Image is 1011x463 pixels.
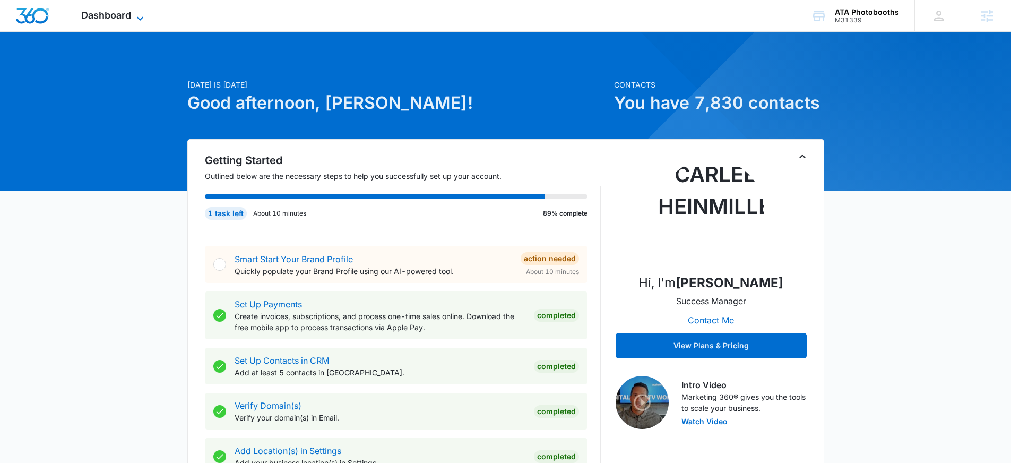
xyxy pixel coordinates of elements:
h3: Intro Video [681,379,807,391]
a: Smart Start Your Brand Profile [235,254,353,264]
span: Dashboard [81,10,131,21]
div: account name [835,8,899,16]
p: 89% complete [543,209,587,218]
p: Outlined below are the necessary steps to help you successfully set up your account. [205,170,601,182]
p: Hi, I'm [638,273,783,293]
a: Set Up Payments [235,299,302,310]
img: Carlee Heinmiller [658,159,764,265]
p: Success Manager [676,295,746,307]
div: Action Needed [521,252,579,265]
h1: You have 7,830 contacts [614,90,824,116]
div: Completed [534,360,579,373]
p: Create invoices, subscriptions, and process one-time sales online. Download the free mobile app t... [235,311,525,333]
strong: [PERSON_NAME] [676,275,783,290]
span: About 10 minutes [526,267,579,277]
button: Toggle Collapse [796,150,809,163]
button: View Plans & Pricing [616,333,807,358]
button: Watch Video [681,418,728,425]
div: Completed [534,405,579,418]
h1: Good afternoon, [PERSON_NAME]! [187,90,608,116]
a: Set Up Contacts in CRM [235,355,329,366]
button: Contact Me [677,307,745,333]
p: [DATE] is [DATE] [187,79,608,90]
p: Contacts [614,79,824,90]
h2: Getting Started [205,152,601,168]
img: Intro Video [616,376,669,429]
p: Quickly populate your Brand Profile using our AI-powered tool. [235,265,512,277]
p: Marketing 360® gives you the tools to scale your business. [681,391,807,414]
a: Add Location(s) in Settings [235,445,341,456]
p: About 10 minutes [253,209,306,218]
a: Verify Domain(s) [235,400,301,411]
div: account id [835,16,899,24]
p: Verify your domain(s) in Email. [235,412,525,423]
p: Add at least 5 contacts in [GEOGRAPHIC_DATA]. [235,367,525,378]
div: Completed [534,450,579,463]
div: Completed [534,309,579,322]
div: 1 task left [205,207,247,220]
